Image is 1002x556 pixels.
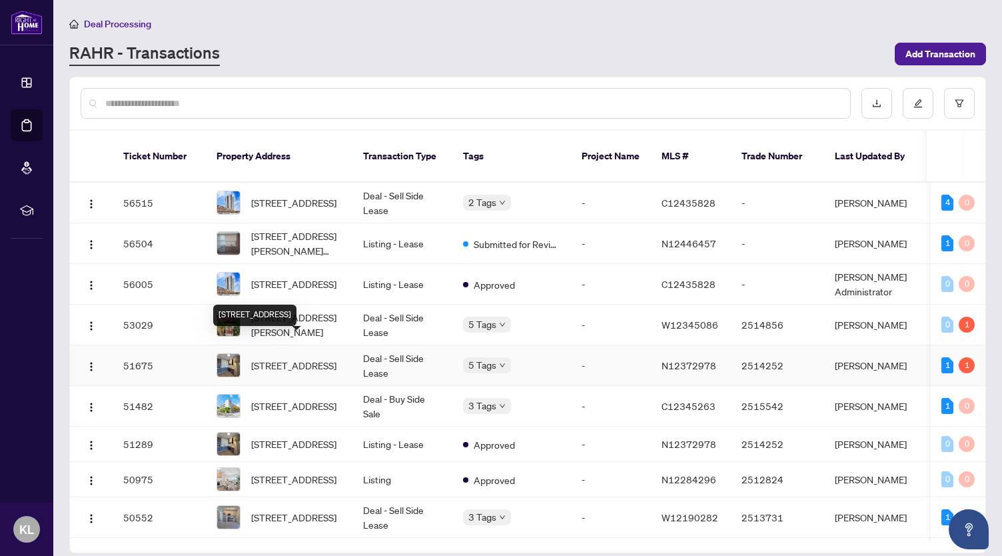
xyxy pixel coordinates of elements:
[824,386,924,427] td: [PERSON_NAME]
[731,131,824,183] th: Trade Number
[84,18,151,30] span: Deal Processing
[86,513,97,524] img: Logo
[468,509,496,525] span: 3 Tags
[895,43,986,65] button: Add Transaction
[86,199,97,209] img: Logo
[217,433,240,455] img: thumbnail-img
[217,354,240,377] img: thumbnail-img
[217,395,240,417] img: thumbnail-img
[113,183,206,223] td: 56515
[113,427,206,462] td: 51289
[81,273,102,295] button: Logo
[905,43,975,65] span: Add Transaction
[731,264,824,305] td: -
[662,278,716,290] span: C12435828
[662,237,716,249] span: N12446457
[824,305,924,345] td: [PERSON_NAME]
[86,239,97,250] img: Logo
[571,183,651,223] td: -
[217,191,240,214] img: thumbnail-img
[824,345,924,386] td: [PERSON_NAME]
[81,233,102,254] button: Logo
[251,310,342,339] span: [STREET_ADDRESS][PERSON_NAME]
[251,358,336,373] span: [STREET_ADDRESS]
[251,229,342,258] span: [STREET_ADDRESS][PERSON_NAME][PERSON_NAME]
[86,280,97,291] img: Logo
[824,497,924,538] td: [PERSON_NAME]
[217,506,240,529] img: thumbnail-img
[499,514,506,521] span: down
[499,199,506,206] span: down
[824,131,924,183] th: Last Updated By
[217,273,240,295] img: thumbnail-img
[113,462,206,497] td: 50975
[499,362,506,369] span: down
[468,195,496,210] span: 2 Tags
[352,264,452,305] td: Listing - Lease
[731,462,824,497] td: 2512824
[571,264,651,305] td: -
[474,473,515,487] span: Approved
[872,99,881,108] span: download
[86,321,97,331] img: Logo
[662,511,718,523] span: W12190282
[824,223,924,264] td: [PERSON_NAME]
[206,131,352,183] th: Property Address
[352,131,452,183] th: Transaction Type
[468,398,496,413] span: 3 Tags
[662,197,716,209] span: C12435828
[949,509,989,549] button: Open asap
[251,510,336,525] span: [STREET_ADDRESS]
[69,42,220,66] a: RAHR - Transactions
[474,237,560,251] span: Submitted for Review
[959,398,975,414] div: 0
[944,88,975,119] button: filter
[81,192,102,213] button: Logo
[959,317,975,333] div: 1
[11,10,43,35] img: logo
[959,235,975,251] div: 0
[352,305,452,345] td: Deal - Sell Side Lease
[452,131,571,183] th: Tags
[217,468,240,491] img: thumbnail-img
[824,264,924,305] td: [PERSON_NAME] Administrator
[731,497,824,538] td: 2513731
[731,223,824,264] td: -
[468,317,496,332] span: 5 Tags
[86,475,97,486] img: Logo
[571,305,651,345] td: -
[662,359,716,371] span: N12372978
[474,277,515,292] span: Approved
[499,403,506,409] span: down
[81,469,102,490] button: Logo
[113,223,206,264] td: 56504
[731,386,824,427] td: 2515542
[731,305,824,345] td: 2514856
[571,462,651,497] td: -
[352,462,452,497] td: Listing
[824,427,924,462] td: [PERSON_NAME]
[352,183,452,223] td: Deal - Sell Side Lease
[352,427,452,462] td: Listing - Lease
[941,398,953,414] div: 1
[662,400,716,412] span: C12345263
[81,395,102,417] button: Logo
[113,264,206,305] td: 56005
[731,183,824,223] td: -
[217,232,240,255] img: thumbnail-img
[651,131,731,183] th: MLS #
[86,361,97,372] img: Logo
[81,314,102,335] button: Logo
[468,357,496,373] span: 5 Tags
[86,440,97,451] img: Logo
[959,276,975,292] div: 0
[251,472,336,487] span: [STREET_ADDRESS]
[824,462,924,497] td: [PERSON_NAME]
[69,19,79,29] span: home
[941,436,953,452] div: 0
[941,195,953,211] div: 4
[113,305,206,345] td: 53029
[941,317,953,333] div: 0
[731,345,824,386] td: 2514252
[913,99,923,108] span: edit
